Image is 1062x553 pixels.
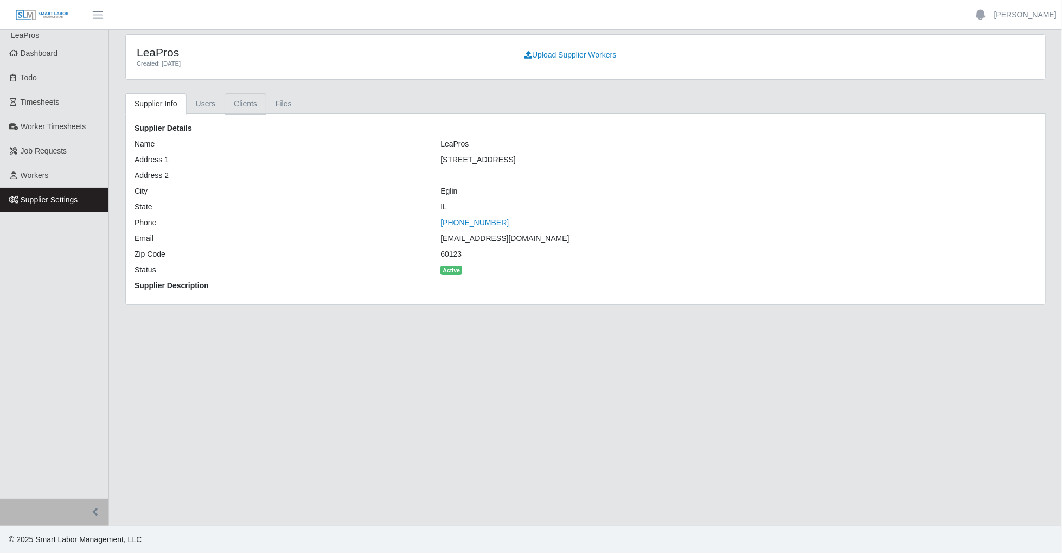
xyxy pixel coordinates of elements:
span: Supplier Settings [21,195,78,204]
a: Upload Supplier Workers [517,46,623,65]
span: Todo [21,73,37,82]
div: Zip Code [126,249,432,260]
a: Clients [225,93,266,115]
span: Active [440,266,462,275]
span: Timesheets [21,98,60,106]
a: Supplier Info [125,93,187,115]
div: Phone [126,217,432,228]
div: [STREET_ADDRESS] [432,154,738,166]
div: [EMAIL_ADDRESS][DOMAIN_NAME] [432,233,738,244]
b: Supplier Description [135,281,209,290]
span: Workers [21,171,49,180]
a: Users [187,93,225,115]
div: Address 2 [126,170,432,181]
div: Name [126,138,432,150]
div: Email [126,233,432,244]
span: © 2025 Smart Labor Management, LLC [9,535,142,544]
span: Job Requests [21,147,67,155]
img: SLM Logo [15,9,69,21]
span: Dashboard [21,49,58,58]
div: State [126,201,432,213]
div: Address 1 [126,154,432,166]
h4: LeaPros [137,46,501,59]
div: LeaPros [432,138,738,150]
span: Worker Timesheets [21,122,86,131]
div: Eglin [432,186,738,197]
div: City [126,186,432,197]
span: LeaPros [11,31,39,40]
a: Files [266,93,301,115]
a: [PERSON_NAME] [994,9,1057,21]
div: 60123 [432,249,738,260]
div: Created: [DATE] [137,59,501,68]
b: Supplier Details [135,124,192,132]
a: [PHONE_NUMBER] [440,218,509,227]
div: IL [432,201,738,213]
div: Status [126,264,432,276]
